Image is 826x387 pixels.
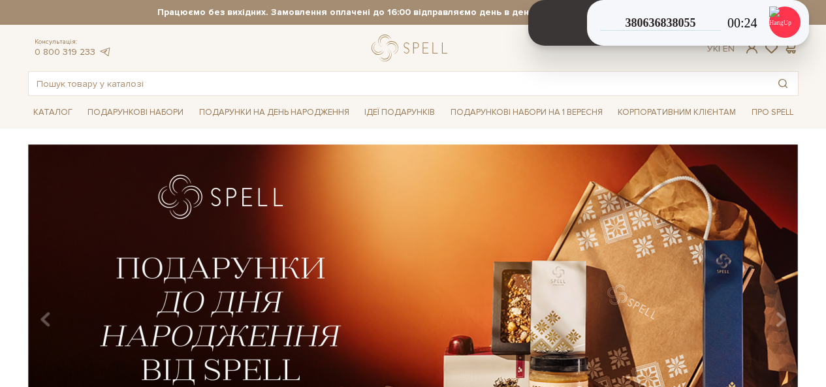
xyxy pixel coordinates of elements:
[28,102,78,123] a: Каталог
[707,43,735,55] div: Ук
[612,101,741,123] a: Корпоративним клієнтам
[35,38,112,46] span: Консультація:
[768,72,798,95] button: Пошук товару у каталозі
[35,46,95,57] a: 0 800 319 233
[99,46,112,57] a: telegram
[718,43,720,54] span: |
[359,102,440,123] a: Ідеї подарунків
[82,102,189,123] a: Подарункові набори
[194,102,355,123] a: Подарунки на День народження
[746,102,799,123] a: Про Spell
[29,72,768,95] input: Пошук товару у каталозі
[445,101,608,123] a: Подарункові набори на 1 Вересня
[28,7,799,18] strong: Працюємо без вихідних. Замовлення оплачені до 16:00 відправляємо день в день, після 16:00 - насту...
[723,43,735,54] a: En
